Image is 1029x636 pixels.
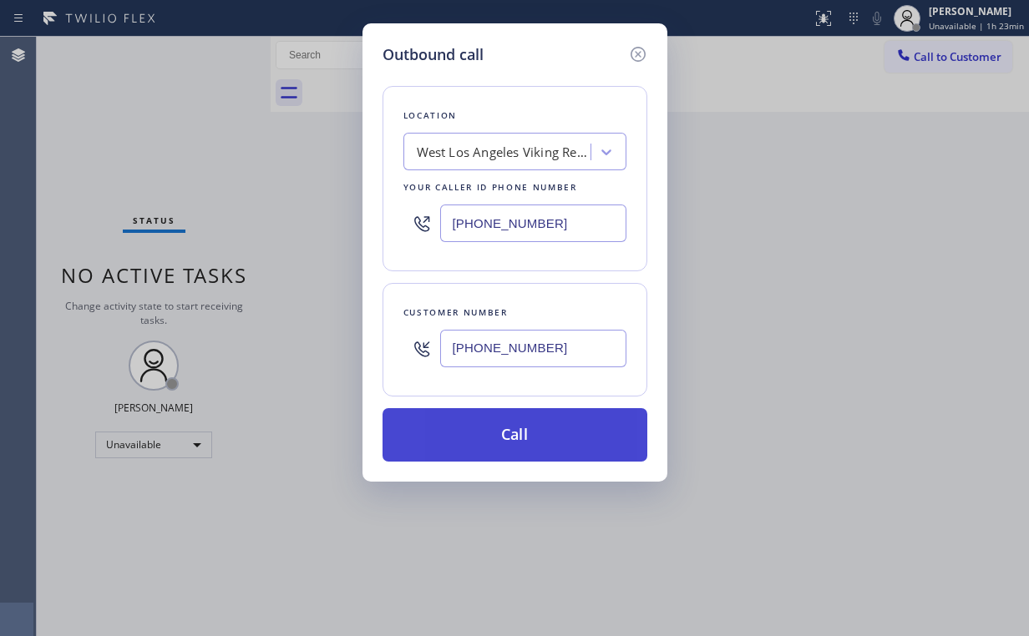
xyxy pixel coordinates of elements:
div: Customer number [403,304,626,321]
button: Call [383,408,647,462]
h5: Outbound call [383,43,484,66]
input: (123) 456-7890 [440,204,626,242]
div: Your caller id phone number [403,179,626,196]
div: West Los Angeles Viking Repair [417,143,592,162]
input: (123) 456-7890 [440,330,626,367]
div: Location [403,107,626,124]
